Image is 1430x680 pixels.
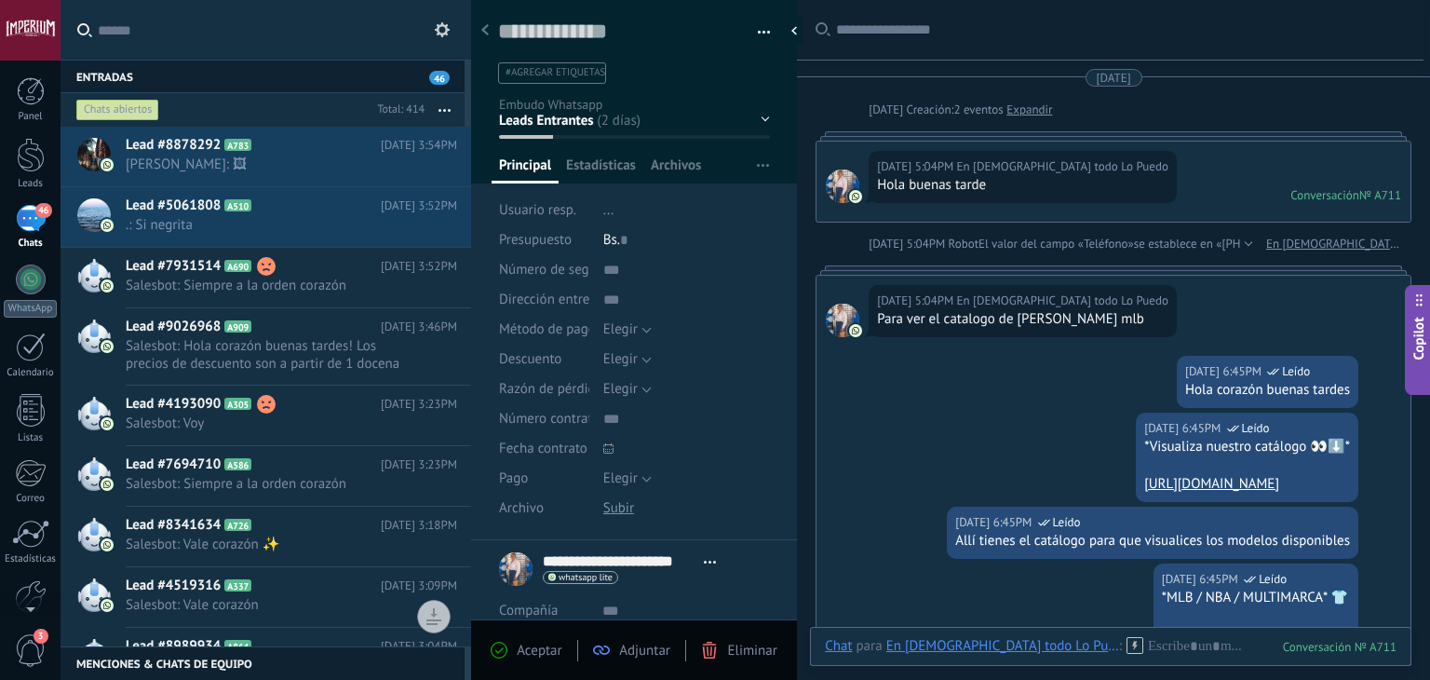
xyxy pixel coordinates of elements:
span: Elegir [603,380,638,398]
div: WhatsApp [4,300,57,318]
div: Número de seguimiento [499,255,589,285]
div: Descuento [499,345,589,374]
span: [DATE] 3:23PM [381,395,457,414]
span: Lead #7931514 [126,257,221,276]
span: 46 [35,203,51,218]
span: ... [603,201,614,219]
img: com.amocrm.amocrmwa.svg [101,219,114,232]
div: Calendario [4,367,58,379]
div: Allí tienes el catálogo para que visualices los modelos disponibles [955,532,1350,551]
img: com.amocrm.amocrmwa.svg [101,158,114,171]
span: Fecha contrato [499,442,587,456]
div: Hola buenas tarde [877,176,1168,195]
span: Dirección entrega [499,292,604,306]
span: Lead #9026968 [126,318,221,336]
span: Adjuntar [619,642,670,660]
span: Método de pago [499,322,596,336]
div: Archivo [499,494,589,524]
div: [DATE] [1097,69,1131,87]
a: [URL][DOMAIN_NAME] [1144,475,1279,493]
span: Lead #8878292 [126,136,221,155]
div: [DATE] 6:45PM [955,513,1034,532]
div: Total: 414 [370,101,425,119]
span: se establece en «[PHONE_NUMBER]» [1134,235,1325,253]
span: Archivos [651,156,701,184]
div: Leads [4,178,58,190]
span: Lead #7694710 [126,456,221,474]
button: Elegir [603,464,652,494]
div: Listas [4,432,58,444]
img: com.amocrm.amocrmwa.svg [101,538,114,551]
a: Lead #7931514 A690 [DATE] 3:52PM Salesbot: Siempre a la orden corazón [61,248,471,307]
span: Número de seguimiento [499,263,642,277]
span: Archivo [499,501,544,515]
span: [DATE] 3:46PM [381,318,457,336]
span: A305 [224,398,251,410]
span: Lead #4193090 [126,395,221,414]
button: Elegir [603,345,652,374]
div: Entradas [61,60,465,93]
span: #agregar etiquetas [506,66,605,79]
img: com.amocrm.amocrmwa.svg [101,417,114,430]
span: Número contrato [499,412,600,426]
span: para [857,637,883,656]
span: A690 [224,260,251,272]
span: Salesbot: Vale corazón ✨ [126,536,422,553]
span: Lead #8989934 [126,637,221,656]
span: Aceptar [517,642,561,660]
div: Menciones & Chats de equipo [61,646,465,680]
div: № A711 [1359,187,1401,203]
span: Salesbot: Hola corazón buenas tardes! Los precios de descuento son a partir de 1 docena [126,337,422,373]
span: : [1119,637,1122,656]
span: Leído [1259,570,1287,589]
div: Dirección entrega [499,285,589,315]
span: A783 [224,139,251,151]
span: Lead #5061808 [126,197,221,215]
div: [DATE] 5:04PM [877,292,956,310]
div: [DATE] 6:45PM [1162,570,1241,589]
div: [DATE] 6:45PM [1185,362,1264,381]
a: En [DEMOGRAPHIC_DATA] todo Lo Puedo [1266,235,1401,253]
span: A909 [224,320,251,333]
span: [DATE] 3:52PM [381,197,457,215]
div: [DATE] 5:04PM [877,157,956,176]
span: Salesbot: Vale corazón [126,596,422,614]
span: [DATE] 3:23PM [381,456,457,474]
div: [DATE] 6:45PM [1144,419,1223,438]
span: Lead #4519316 [126,577,221,595]
div: Fecha contrato [499,434,589,464]
span: Razón de pérdida [499,382,602,396]
button: Elegir [603,315,652,345]
span: A586 [224,458,251,470]
span: Salesbot: Voy [126,415,422,432]
img: com.amocrm.amocrmwa.svg [101,599,114,612]
span: 3 [34,629,48,644]
a: Expandir [1006,101,1052,119]
button: Elegir [603,374,652,404]
a: Lead #4519316 A337 [DATE] 3:09PM Salesbot: Vale corazón [61,567,471,627]
span: Copilot [1410,318,1428,360]
div: Chats [4,238,58,250]
span: whatsapp lite [559,573,613,582]
div: *Visualiza nuestro catálogo 👀⬇️* [1144,438,1350,456]
span: A726 [224,519,251,531]
div: Compañía [499,596,588,626]
span: A510 [224,199,251,211]
span: Presupuesto [499,231,572,249]
div: Hola corazón buenas tardes [1185,381,1350,400]
div: 711 [1283,639,1396,655]
span: Elegir [603,469,638,487]
span: El valor del campo «Teléfono» [978,235,1134,253]
a: Lead #7694710 A586 [DATE] 3:23PM Salesbot: Siempre a la orden corazón [61,446,471,506]
span: Principal [499,156,551,184]
div: Panel [4,111,58,123]
img: com.amocrm.amocrmwa.svg [849,190,862,203]
a: Lead #4193090 A305 [DATE] 3:23PM Salesbot: Voy [61,386,471,445]
span: Estadísticas [566,156,636,184]
img: com.amocrm.amocrmwa.svg [101,478,114,491]
img: com.amocrm.amocrmwa.svg [849,324,862,337]
span: A864 [224,640,251,652]
div: Bs. [603,225,770,255]
div: [DATE] [869,101,906,119]
span: Salesbot: Siempre a la orden corazón [126,475,422,493]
